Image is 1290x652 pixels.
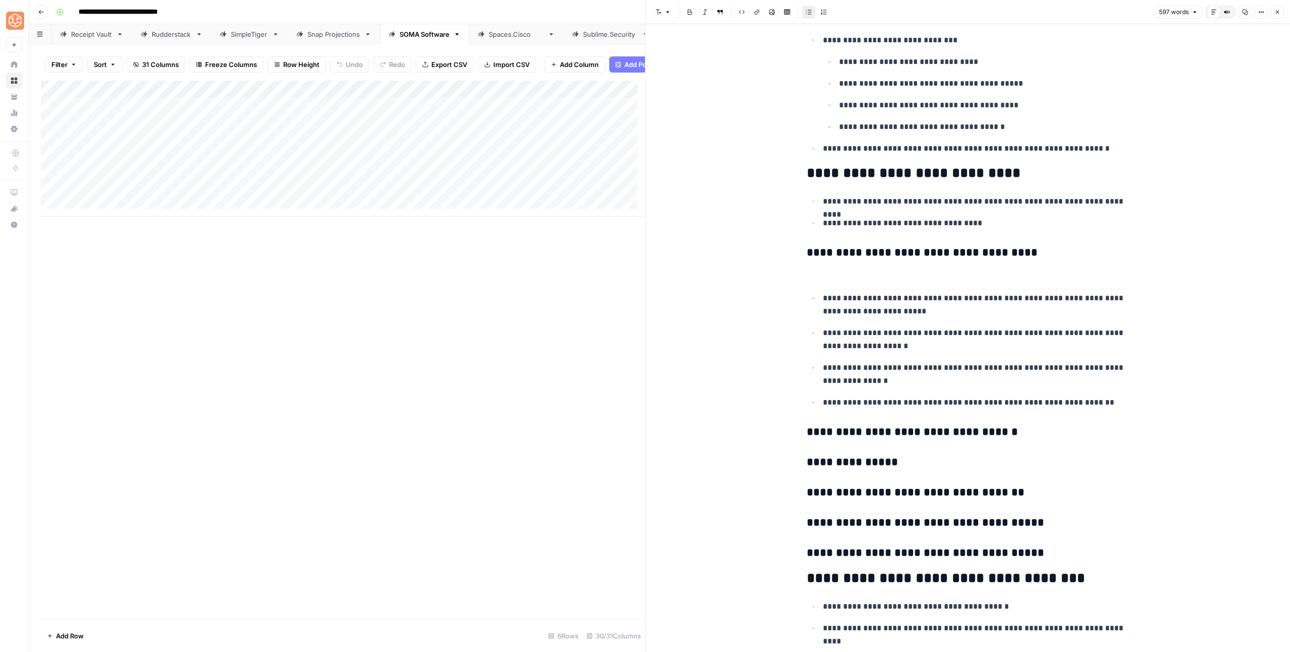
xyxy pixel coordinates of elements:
button: Add Power Agent [609,56,685,73]
div: Snap Projections [307,29,360,39]
button: Help + Support [6,217,22,233]
span: Export CSV [431,59,467,70]
span: Add Row [56,631,84,641]
a: SOMA Software [380,24,469,44]
button: Freeze Columns [189,56,264,73]
a: Receipt Vault [51,24,132,44]
div: Receipt Vault [71,29,112,39]
div: SimpleTiger [231,29,268,39]
a: Browse [6,73,22,89]
a: SimpleTiger [211,24,288,44]
div: What's new? [7,201,22,216]
div: [DOMAIN_NAME] [489,29,544,39]
span: Add Column [560,59,599,70]
button: Sort [87,56,122,73]
button: Undo [330,56,369,73]
a: Snap Projections [288,24,380,44]
button: Workspace: SimpleTiger [6,8,22,33]
span: Filter [51,59,68,70]
span: Import CSV [493,59,530,70]
span: 31 Columns [142,59,179,70]
button: Row Height [268,56,326,73]
a: Home [6,56,22,73]
button: 597 words [1154,6,1202,19]
div: SOMA Software [400,29,449,39]
span: 597 words [1159,8,1189,17]
div: [DOMAIN_NAME] [583,29,638,39]
div: 30/31 Columns [583,628,645,644]
a: Rudderstack [132,24,211,44]
button: Add Row [41,628,90,644]
a: Settings [6,121,22,137]
a: AirOps Academy [6,184,22,201]
button: Filter [45,56,83,73]
a: [DOMAIN_NAME] [563,24,658,44]
button: Import CSV [478,56,536,73]
a: Usage [6,105,22,121]
span: Undo [346,59,363,70]
div: 6 Rows [544,628,583,644]
button: 31 Columns [126,56,185,73]
div: Rudderstack [152,29,191,39]
button: Export CSV [416,56,474,73]
span: Add Power Agent [624,59,679,70]
button: Add Column [544,56,605,73]
span: Redo [389,59,405,70]
span: Row Height [283,59,319,70]
button: Redo [373,56,412,73]
img: SimpleTiger Logo [6,12,24,30]
span: Freeze Columns [205,59,257,70]
span: Sort [94,59,107,70]
a: [DOMAIN_NAME] [469,24,563,44]
a: Your Data [6,89,22,105]
button: What's new? [6,201,22,217]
